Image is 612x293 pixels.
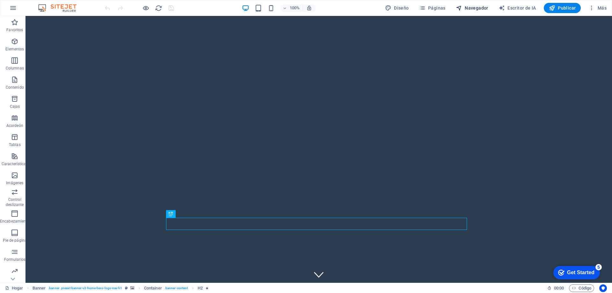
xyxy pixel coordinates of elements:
[5,3,52,17] div: Get Started 5 items remaining, 0% complete
[496,3,539,13] button: Escritor de IA
[6,181,23,185] font: Imágenes
[3,238,27,243] font: Pie de página
[6,66,24,70] font: Columnas
[142,4,149,12] button: Haga clic aquí para salir del modo de vista previa y continuar editando
[4,257,25,262] font: Formularios
[2,162,28,166] font: Características
[5,47,24,51] font: Elementos
[6,197,24,207] font: Control deslizante
[6,123,23,128] font: Acordeón
[6,28,23,32] font: Favoritos
[48,284,122,292] span: . banner .preset-banner-v3-home-hero-logo-nav-h1
[47,1,54,8] div: 5
[428,5,446,11] font: Páginas
[130,286,134,290] i: This element contains a background
[394,5,409,11] font: Diseño
[290,5,300,10] font: 100%
[569,284,594,292] button: Código
[155,4,162,12] button: recargar
[598,5,607,11] font: Más
[306,5,312,11] i: Al cambiar el tamaño, se ajusta automáticamente el nivel de zoom para adaptarse al dispositivo el...
[10,104,20,109] font: Cajas
[544,3,581,13] button: Publicar
[12,286,23,290] font: Hogar
[586,3,609,13] button: Más
[554,286,564,290] font: 00:00
[9,143,21,147] font: Tablas
[453,3,491,13] button: Navegador
[547,284,564,292] h6: Tiempo de sesión
[198,284,203,292] span: Click to select. Double-click to edit
[599,284,607,292] button: Centrados en el usuario
[19,7,46,13] div: Get Started
[5,284,23,292] a: Haga clic para cancelar la selección. Haga doble clic para abrir Páginas.
[382,3,412,13] button: Diseño
[6,85,24,90] font: Contenido
[206,286,208,290] i: Element contains an animation
[33,284,208,292] nav: migaja de pan
[33,284,46,292] span: Click to select. Double-click to edit
[164,284,188,292] span: . banner-content
[579,286,591,290] font: Código
[144,284,162,292] span: Click to select. Double-click to edit
[417,3,448,13] button: Páginas
[558,5,576,11] font: Publicar
[155,4,162,12] i: Recargar página
[382,3,412,13] div: Diseño (Ctrl+Alt+Y)
[465,5,488,11] font: Navegador
[507,5,536,11] font: Escritor de IA
[37,4,84,12] img: Logotipo del editor
[280,4,303,12] button: 100%
[125,286,128,290] i: This element is a customizable preset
